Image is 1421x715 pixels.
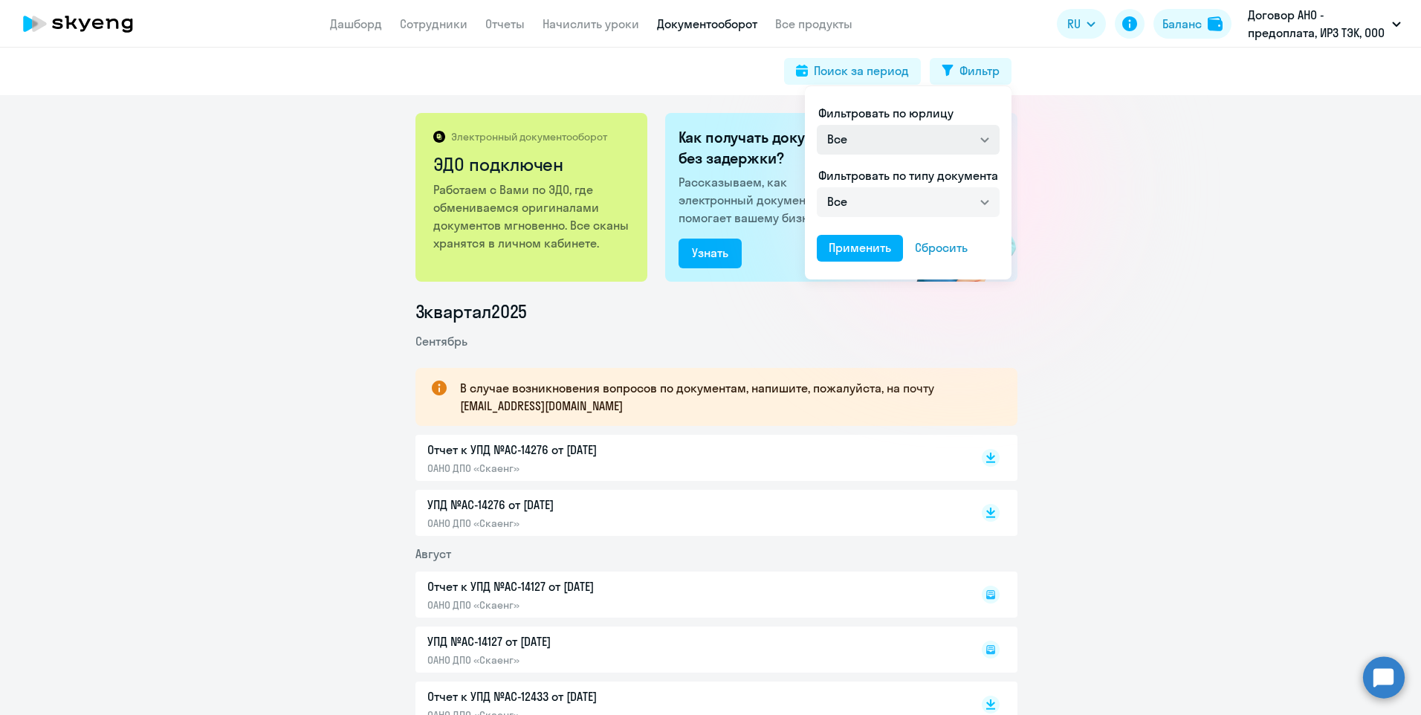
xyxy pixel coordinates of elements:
[818,106,954,120] span: Фильтровать по юрлицу
[915,239,968,256] div: Сбросить
[817,235,903,262] button: Применить
[829,239,891,256] div: Применить
[818,168,998,183] span: Фильтровать по типу документа
[903,235,980,262] button: Сбросить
